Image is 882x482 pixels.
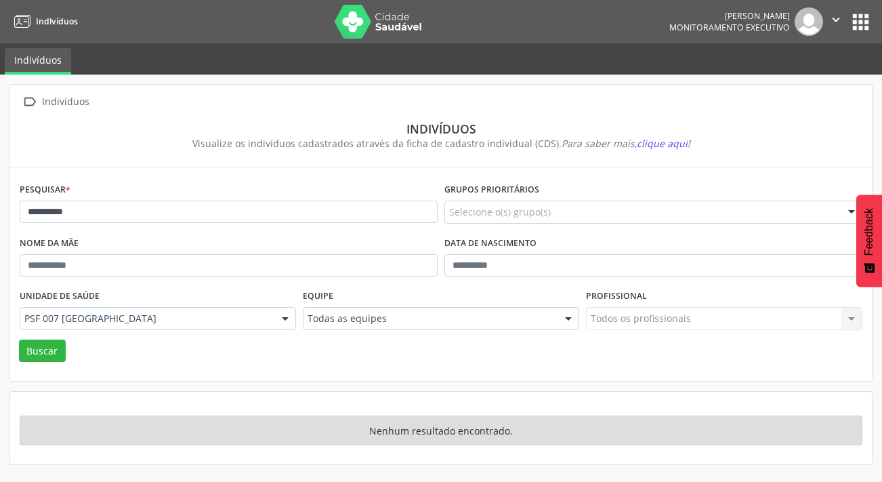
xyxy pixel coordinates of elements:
[828,12,843,27] i: 
[586,286,647,307] label: Profissional
[444,233,537,254] label: Data de nascimento
[5,48,71,75] a: Indivíduos
[20,92,91,112] a:  Indivíduos
[449,205,551,219] span: Selecione o(s) grupo(s)
[20,180,70,201] label: Pesquisar
[308,312,551,325] span: Todas as equipes
[9,10,78,33] a: Indivíduos
[444,180,539,201] label: Grupos prioritários
[29,136,853,150] div: Visualize os indivíduos cadastrados através da ficha de cadastro individual (CDS).
[24,312,268,325] span: PSF 007 [GEOGRAPHIC_DATA]
[823,7,849,36] button: 
[20,233,79,254] label: Nome da mãe
[20,286,100,307] label: Unidade de saúde
[39,92,91,112] div: Indivíduos
[20,416,862,445] div: Nenhum resultado encontrado.
[637,137,690,150] span: clique aqui!
[36,16,78,27] span: Indivíduos
[19,340,66,363] button: Buscar
[669,22,790,33] span: Monitoramento Executivo
[849,10,873,34] button: apps
[863,208,875,256] span: Feedback
[20,92,39,112] i: 
[856,195,882,287] button: Feedback - Mostrar pesquisa
[29,121,853,136] div: Indivíduos
[669,10,790,22] div: [PERSON_NAME]
[303,286,333,307] label: Equipe
[795,7,823,36] img: img
[562,137,690,150] i: Para saber mais,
